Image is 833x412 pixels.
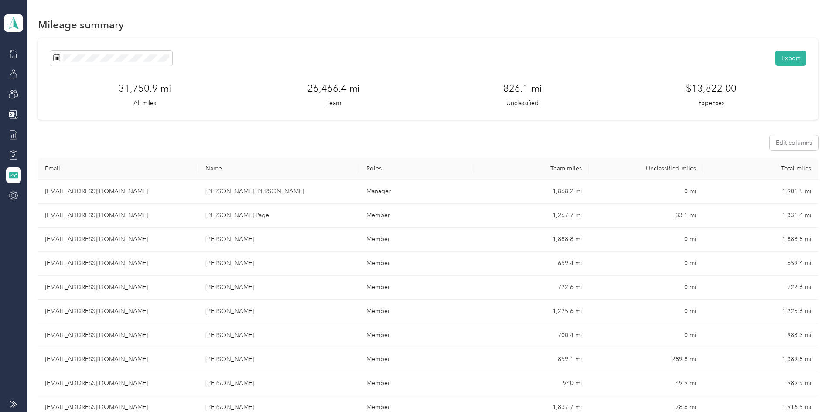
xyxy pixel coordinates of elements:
[198,347,359,371] td: Jerry J. Bostelaar
[198,252,359,276] td: Ann M. Gerch
[38,20,124,29] h1: Mileage summary
[38,371,198,395] td: squine@corefoodservice.com
[686,81,737,95] h3: $13,822.00
[38,300,198,323] td: dbaldwin@corefoodservice.com
[198,204,359,228] td: Latricia T. Page
[198,276,359,300] td: Nadine M. Kasel
[198,180,359,204] td: Lyle W. II Snitker
[784,363,833,412] iframe: Everlance-gr Chat Button Frame
[474,300,589,323] td: 1,225.6 mi
[359,204,474,228] td: Member
[474,252,589,276] td: 659.4 mi
[589,347,703,371] td: 289.8 mi
[359,158,474,180] th: Roles
[589,300,703,323] td: 0 mi
[703,180,818,204] td: 1,901.5 mi
[474,158,589,180] th: Team miles
[703,228,818,252] td: 1,888.8 mi
[326,99,341,108] p: Team
[703,276,818,300] td: 722.6 mi
[503,81,542,95] h3: 826.1 mi
[359,347,474,371] td: Member
[359,371,474,395] td: Member
[474,371,589,395] td: 940 mi
[359,180,474,204] td: Manager
[38,347,198,371] td: jbostelaar@corefoodservice.com
[703,323,818,347] td: 983.3 mi
[359,276,474,300] td: Member
[133,99,156,108] p: All miles
[474,228,589,252] td: 1,888.8 mi
[589,204,703,228] td: 33.1 mi
[38,204,198,228] td: ltpage@corefoodservice.com
[198,300,359,323] td: Dennis D. Baldwin
[474,347,589,371] td: 859.1 mi
[307,81,360,95] h3: 26,466.4 mi
[589,180,703,204] td: 0 mi
[589,228,703,252] td: 0 mi
[474,180,589,204] td: 1,868.2 mi
[474,276,589,300] td: 722.6 mi
[589,323,703,347] td: 0 mi
[38,323,198,347] td: murban@corefoodservice.com
[38,228,198,252] td: sdahl@corefoodservice.com
[703,347,818,371] td: 1,389.8 mi
[359,300,474,323] td: Member
[698,99,724,108] p: Expenses
[474,204,589,228] td: 1,267.7 mi
[703,204,818,228] td: 1,331.4 mi
[38,276,198,300] td: nkasel@corefoodservice.com
[38,158,198,180] th: Email
[198,323,359,347] td: Maryanne Urban
[703,158,818,180] th: Total miles
[359,252,474,276] td: Member
[359,228,474,252] td: Member
[38,252,198,276] td: agerch@corefoodservice.com
[589,371,703,395] td: 49.9 mi
[703,371,818,395] td: 989.9 mi
[703,252,818,276] td: 659.4 mi
[119,81,171,95] h3: 31,750.9 mi
[589,252,703,276] td: 0 mi
[775,51,806,66] button: Export
[198,158,359,180] th: Name
[198,371,359,395] td: Sherry D. Quine
[198,228,359,252] td: Steven J. Dahl
[359,323,474,347] td: Member
[474,323,589,347] td: 700.4 mi
[506,99,539,108] p: Unclassified
[38,180,198,204] td: bsnitker@corefoodservice.com
[770,135,818,150] button: Edit columns
[703,300,818,323] td: 1,225.6 mi
[589,158,703,180] th: Unclassified miles
[589,276,703,300] td: 0 mi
